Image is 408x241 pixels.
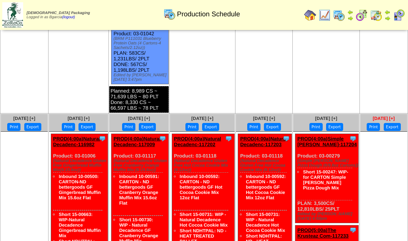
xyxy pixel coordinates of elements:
button: Export [24,123,41,131]
a: (logout) [62,15,75,19]
img: calendarinout.gif [370,9,382,21]
img: Tooltip [99,135,106,142]
a: PROD(4:00a)Simple [PERSON_NAME]-117204 [297,136,357,147]
img: zoroco-logo-small.webp [2,2,23,28]
img: arrowleft.gif [347,9,353,15]
span: Production Schedule [177,10,240,18]
button: Export [384,123,401,131]
div: (BRM P111031 Blueberry Protein Oats (4 Cartons-4 Sachets/2.12oz)) [113,36,168,50]
a: [DATE] [+] [315,116,337,121]
img: arrowright.gif [347,15,353,21]
a: PROD(4:00a)Natural Decadenc-116982 [53,136,100,147]
div: (Natural Decadence Gluten Free Cranberry Orange Muffin Mix (6-15.6oz)) [113,159,168,172]
button: Print [62,123,75,131]
button: Print [309,123,323,131]
button: Export [78,123,96,131]
img: Tooltip [349,226,357,234]
img: arrowleft.gif [384,9,391,15]
button: Export [326,123,343,131]
img: calendarprod.gif [163,8,176,20]
button: Print [367,123,380,131]
img: Tooltip [282,135,290,142]
a: PROD(4:00a)Natural Decadenc-117202 [174,136,221,147]
button: Print [247,123,260,131]
a: Short 15-00731: WIP - Natural Decadence Hot Cocoa Cookie Mix [180,212,228,228]
a: [DATE] [+] [13,116,35,121]
a: [DATE] [+] [128,116,150,121]
div: Edited by [PERSON_NAME] [DATE] 4:50pm [297,212,358,221]
img: line_graph.gif [319,9,331,21]
div: Planned: 8,989 CS ~ 71,639 LBS ~ 80 PLT Done: 8,330 CS ~ 66,597 LBS ~ 78 PLT [109,86,168,113]
a: [DATE] [+] [67,116,89,121]
button: Print [122,123,135,131]
a: [DATE] [+] [253,116,275,121]
img: calendarblend.gif [356,9,368,21]
button: Export [202,123,219,131]
img: calendarcustomer.gif [393,9,405,21]
a: [DATE] [+] [373,116,395,121]
span: Logged in as Bgarcia [27,11,90,19]
div: (Natural Decadence Gluten Free Hot Cocoa Cookie Mix (6-12oz)) [240,159,292,172]
a: Short 15-00247: WIP-for CARTON Simple [PERSON_NAME] Pizza Dough Mix [303,169,348,191]
a: [DATE] [+] [191,116,213,121]
img: Tooltip [159,135,166,142]
div: Edited by [PERSON_NAME] [DATE] 3:47pm [113,73,168,82]
a: Inbound 10-00500: CARTON-ND bettergoods GF Gingerbread Muffin Mix 15.6oz Flat [59,174,101,200]
a: PROD(4:00a)Natural Decadenc-117203 [240,136,287,147]
span: [DEMOGRAPHIC_DATA] Packaging [27,11,90,15]
a: Inbound 10-00591: CARTON - ND bettergoods GF Cranberry Orange Muffin Mix 15.6oz Flat [119,174,159,206]
img: arrowright.gif [384,15,391,21]
div: Product: 03-01042 PLAN: 583CS / 1,231LBS / 2PLT DONE: 567CS / 1,198LBS / 2PLT [111,12,168,84]
button: Print [7,123,20,131]
div: (Natural Decadence Gluten Free Gingerbread Muffin Mix(6-15.6oz)) [53,159,108,172]
a: Inbound 10-00592: CARTON - ND bettergoods GF Hot Cocoa Cookie Mix 12oz Flat [246,174,286,200]
a: PROD(5:00a)The Krusteaz Com-117233 [297,227,348,239]
img: Tooltip [349,135,357,142]
a: Short 15-00731: WIP - Natural Decadence Hot Cocoa Cookie Mix [246,212,285,233]
img: Tooltip [225,135,232,142]
div: (Natural Decadence Gluten Free Hot Cocoa Cookie Mix (6-12oz)) [174,159,234,172]
div: Product: 03-00279 PLAN: 3,500CS / 12,810LBS / 25PLT [295,134,359,223]
button: Export [139,123,156,131]
a: PROD(4:00a)Natural Decadenc-117009 [113,136,160,147]
div: (Simple [PERSON_NAME] Pizza Dough (6/9.8oz Cartons)) [297,159,358,168]
a: Inbound 10-00592: CARTON - ND bettergoods GF Hot Cocoa Cookie Mix 12oz Flat [180,174,223,200]
button: Export [264,123,281,131]
img: calendarprod.gif [333,9,345,21]
a: Short 15-00663: WIP-Natural Decadence Gingerbread Muffin Mix [59,212,101,238]
button: Print [185,123,199,131]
